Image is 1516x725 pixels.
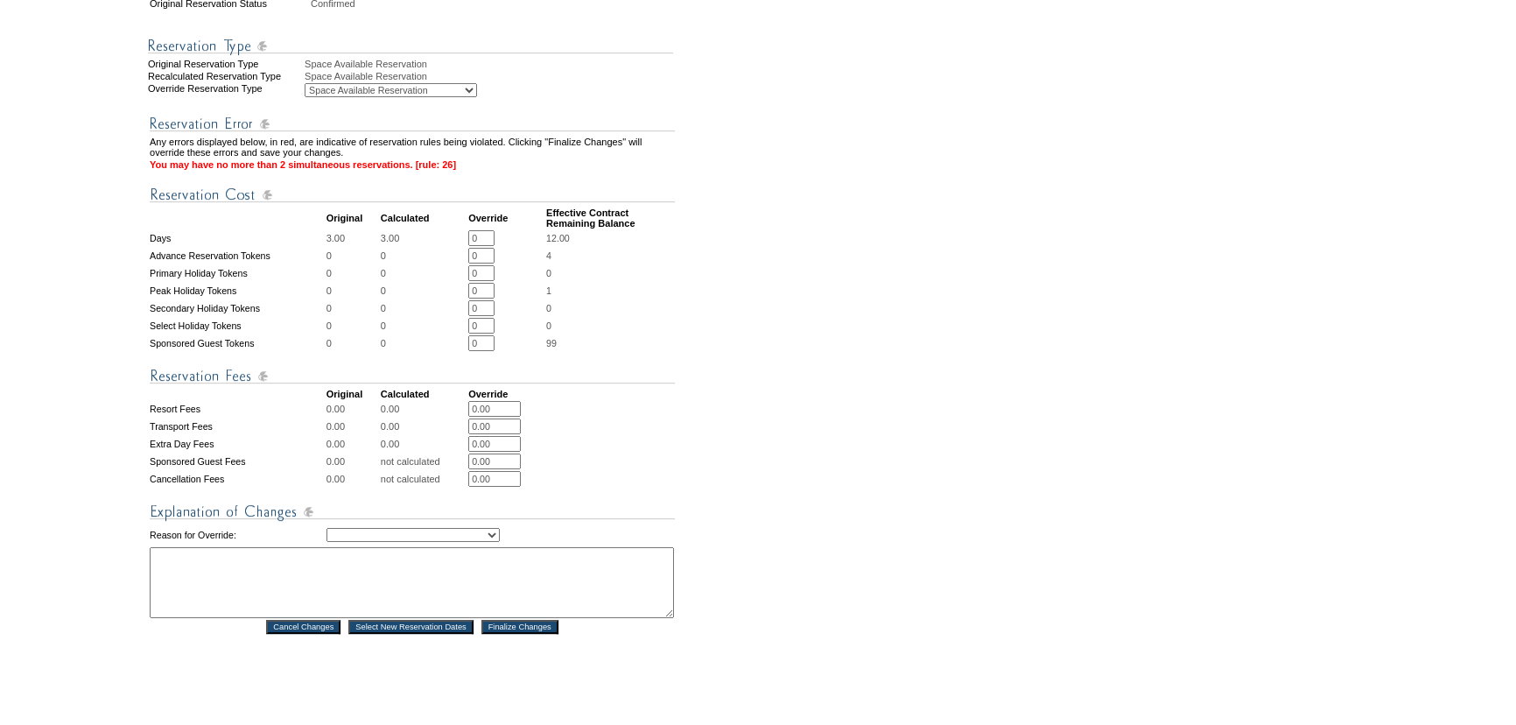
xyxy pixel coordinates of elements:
[381,230,467,246] td: 3.00
[381,318,467,334] td: 0
[481,620,558,634] input: Finalize Changes
[381,265,467,281] td: 0
[150,283,325,299] td: Peak Holiday Tokens
[326,401,379,417] td: 0.00
[348,620,474,634] input: Select New Reservation Dates
[150,300,325,316] td: Secondary Holiday Tokens
[326,389,379,399] td: Original
[326,283,379,299] td: 0
[546,285,551,296] span: 1
[326,436,379,452] td: 0.00
[326,335,379,351] td: 0
[150,184,675,206] img: Reservation Cost
[381,248,467,264] td: 0
[150,454,325,469] td: Sponsored Guest Fees
[546,320,551,331] span: 0
[326,230,379,246] td: 3.00
[148,35,673,57] img: Reservation Type
[546,208,675,229] td: Effective Contract Remaining Balance
[150,230,325,246] td: Days
[150,401,325,417] td: Resort Fees
[305,71,677,81] div: Space Available Reservation
[148,71,303,81] div: Recalculated Reservation Type
[150,365,675,387] img: Reservation Fees
[381,471,467,487] td: not calculated
[468,208,544,229] td: Override
[266,620,340,634] input: Cancel Changes
[546,303,551,313] span: 0
[381,419,467,434] td: 0.00
[305,59,677,69] div: Space Available Reservation
[150,265,325,281] td: Primary Holiday Tokens
[546,250,551,261] span: 4
[150,159,675,170] td: You may have no more than 2 simultaneous reservations. [rule: 26]
[381,389,467,399] td: Calculated
[150,419,325,434] td: Transport Fees
[326,419,379,434] td: 0.00
[326,248,379,264] td: 0
[326,265,379,281] td: 0
[150,137,675,158] td: Any errors displayed below, in red, are indicative of reservation rules being violated. Clicking ...
[381,300,467,316] td: 0
[150,524,325,546] td: Reason for Override:
[381,454,467,469] td: not calculated
[468,389,544,399] td: Override
[326,208,379,229] td: Original
[150,471,325,487] td: Cancellation Fees
[150,318,325,334] td: Select Holiday Tokens
[150,335,325,351] td: Sponsored Guest Tokens
[381,335,467,351] td: 0
[326,318,379,334] td: 0
[148,59,303,69] div: Original Reservation Type
[150,501,675,523] img: Explanation of Changes
[150,436,325,452] td: Extra Day Fees
[546,233,570,243] span: 12.00
[150,248,325,264] td: Advance Reservation Tokens
[326,300,379,316] td: 0
[381,401,467,417] td: 0.00
[381,208,467,229] td: Calculated
[381,436,467,452] td: 0.00
[326,454,379,469] td: 0.00
[381,283,467,299] td: 0
[546,268,551,278] span: 0
[326,471,379,487] td: 0.00
[150,113,675,135] img: Reservation Errors
[148,83,303,97] div: Override Reservation Type
[546,338,557,348] span: 99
